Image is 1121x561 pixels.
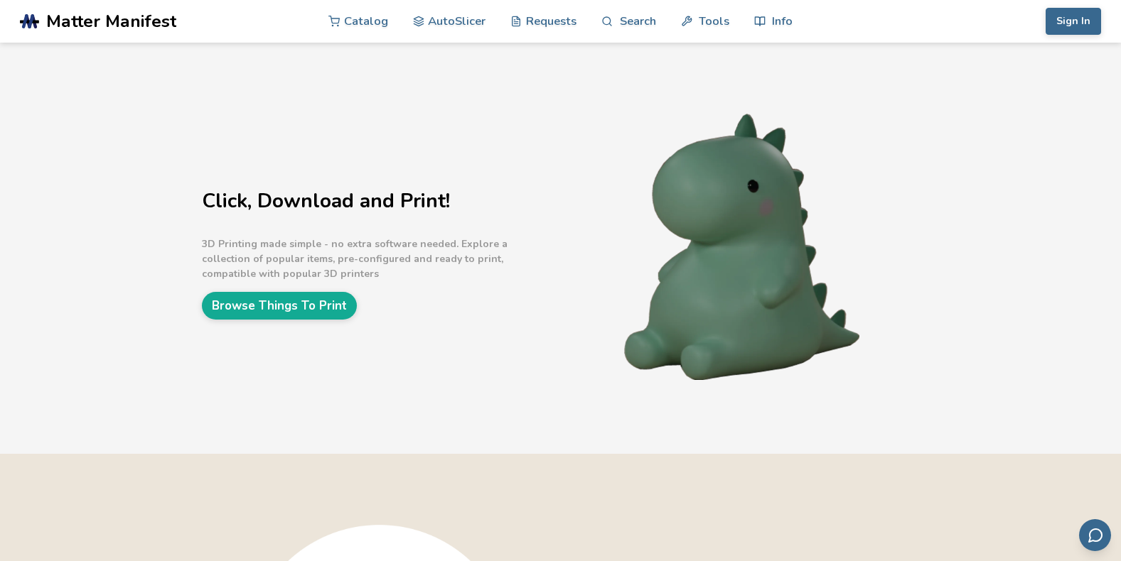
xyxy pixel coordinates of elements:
[202,292,357,320] a: Browse Things To Print
[46,11,176,31] span: Matter Manifest
[202,190,557,212] h1: Click, Download and Print!
[202,236,557,281] p: 3D Printing made simple - no extra software needed. Explore a collection of popular items, pre-co...
[1046,8,1101,35] button: Sign In
[1079,519,1111,551] button: Send feedback via email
